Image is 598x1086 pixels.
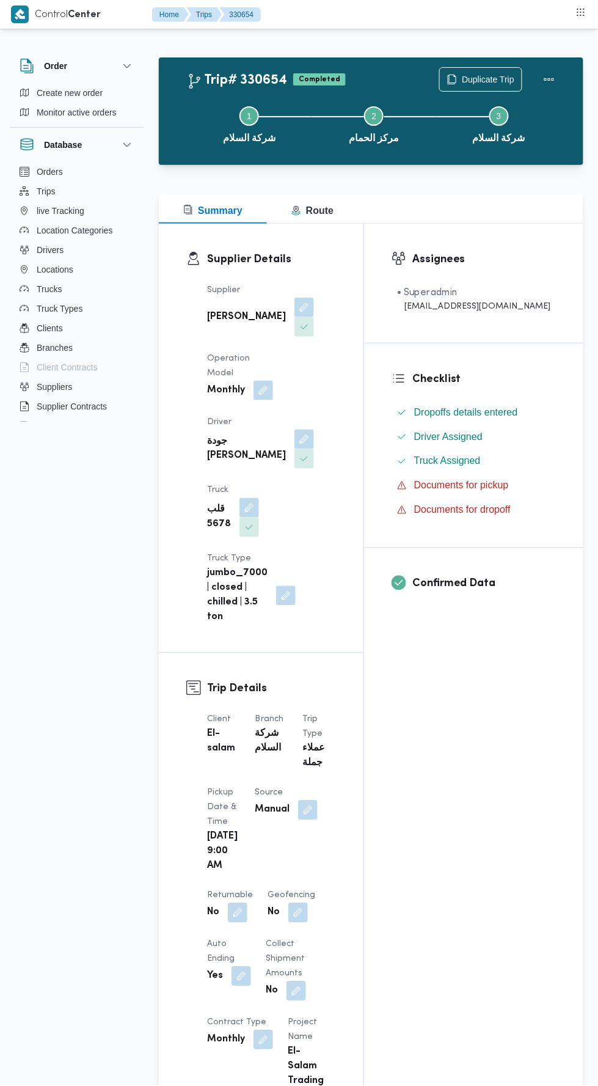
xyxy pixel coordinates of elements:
[15,338,139,358] button: Branches
[37,301,82,316] span: Truck Types
[247,111,252,121] span: 1
[255,727,285,757] b: شركة السلام
[15,397,139,416] button: Supplier Contracts
[15,201,139,221] button: live Tracking
[412,251,556,268] h3: Assignees
[207,906,219,920] b: No
[15,279,139,299] button: Trucks
[412,576,556,592] h3: Confirmed Data
[207,969,223,984] b: Yes
[15,83,139,103] button: Create new order
[37,262,73,277] span: Locations
[312,92,436,155] button: مركز الحمام
[372,111,377,121] span: 2
[207,486,228,494] span: Truck
[268,906,280,920] b: No
[207,251,336,268] h3: Supplier Details
[207,941,235,963] span: Auto Ending
[37,204,84,218] span: live Tracking
[37,223,113,238] span: Location Categories
[207,830,238,874] b: [DATE] 9:00 AM
[397,285,551,313] span: • Superadmin mostafa.elrouby@illa.com.eg
[414,480,509,491] span: Documents for pickup
[15,299,139,318] button: Truck Types
[414,505,511,515] span: Documents for dropoff
[20,138,134,152] button: Database
[37,360,98,375] span: Client Contracts
[414,479,509,493] span: Documents for pickup
[207,354,250,377] span: Operation Model
[207,503,231,532] b: قلب 5678
[186,7,222,22] button: Trips
[207,727,238,757] b: El-salam
[37,164,63,179] span: Orders
[473,131,525,145] span: شركة السلام
[207,435,286,464] b: جودة [PERSON_NAME]
[10,83,144,127] div: Order
[255,803,290,818] b: Manual
[15,240,139,260] button: Drivers
[15,416,139,436] button: Devices
[207,1033,245,1047] b: Monthly
[207,310,286,325] b: [PERSON_NAME]
[207,418,232,426] span: Driver
[15,358,139,377] button: Client Contracts
[207,286,240,294] span: Supplier
[223,131,275,145] span: شركة السلام
[392,452,556,471] button: Truck Assigned
[10,162,144,427] div: Database
[37,419,67,433] span: Devices
[349,131,399,145] span: مركز الحمام
[414,430,483,444] span: Driver Assigned
[15,182,139,201] button: Trips
[37,380,72,394] span: Suppliers
[439,67,522,92] button: Duplicate Trip
[37,282,62,296] span: Trucks
[397,285,551,300] div: • Superadmin
[15,377,139,397] button: Suppliers
[303,742,334,771] b: عملاء جملة
[207,555,251,563] span: Truck Type
[437,92,561,155] button: شركة السلام
[37,184,56,199] span: Trips
[537,67,561,92] button: Actions
[497,111,501,121] span: 3
[414,456,481,466] span: Truck Assigned
[152,7,189,22] button: Home
[392,501,556,520] button: Documents for dropoff
[37,86,103,100] span: Create new order
[37,321,63,336] span: Clients
[207,681,336,697] h3: Trip Details
[37,399,107,414] span: Supplier Contracts
[412,371,556,387] h3: Checklist
[414,454,481,469] span: Truck Assigned
[207,892,253,900] span: Returnable
[11,6,29,23] img: X8yXhbKr1z7QwAAAABJRU5ErkJggg==
[207,1019,266,1027] span: Contract Type
[207,716,231,724] span: Client
[293,73,346,86] span: Completed
[183,205,242,216] span: Summary
[266,984,278,999] b: No
[44,59,67,73] h3: Order
[414,407,518,417] span: Dropoffs details entered
[219,7,261,22] button: 330654
[15,221,139,240] button: Location Categories
[207,789,236,826] span: Pickup date & time
[37,340,73,355] span: Branches
[288,1019,317,1041] span: Project Name
[392,427,556,447] button: Driver Assigned
[291,205,334,216] span: Route
[414,503,511,518] span: Documents for dropoff
[37,243,64,257] span: Drivers
[303,716,323,738] span: Trip Type
[15,318,139,338] button: Clients
[207,567,268,625] b: jumbo_7000 | closed | chilled | 3.5 ton
[392,476,556,496] button: Documents for pickup
[255,716,283,724] span: Branch
[187,73,287,89] h2: Trip# 330654
[15,260,139,279] button: Locations
[397,300,551,313] div: [EMAIL_ADDRESS][DOMAIN_NAME]
[462,72,514,87] span: Duplicate Trip
[299,76,340,83] b: Completed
